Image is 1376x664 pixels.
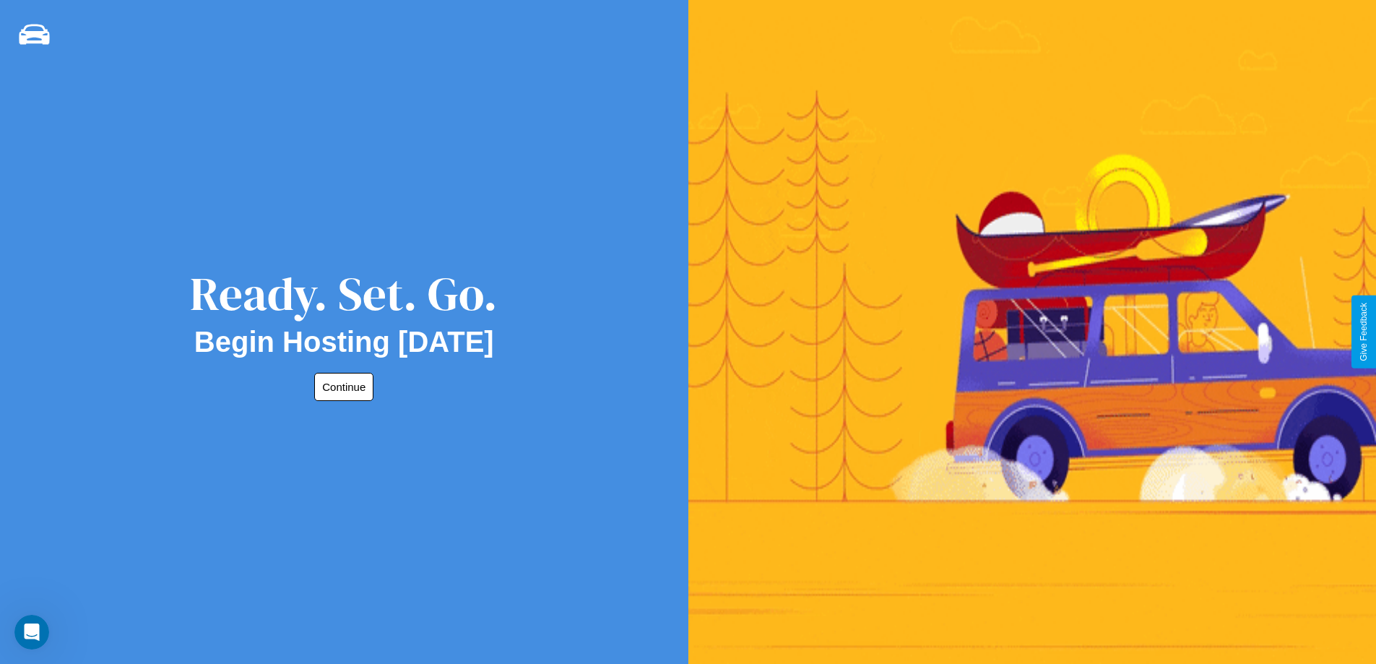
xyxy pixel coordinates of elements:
h2: Begin Hosting [DATE] [194,326,494,358]
div: Ready. Set. Go. [190,262,498,326]
button: Continue [314,373,373,401]
div: Give Feedback [1359,303,1369,361]
iframe: Intercom live chat [14,615,49,650]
